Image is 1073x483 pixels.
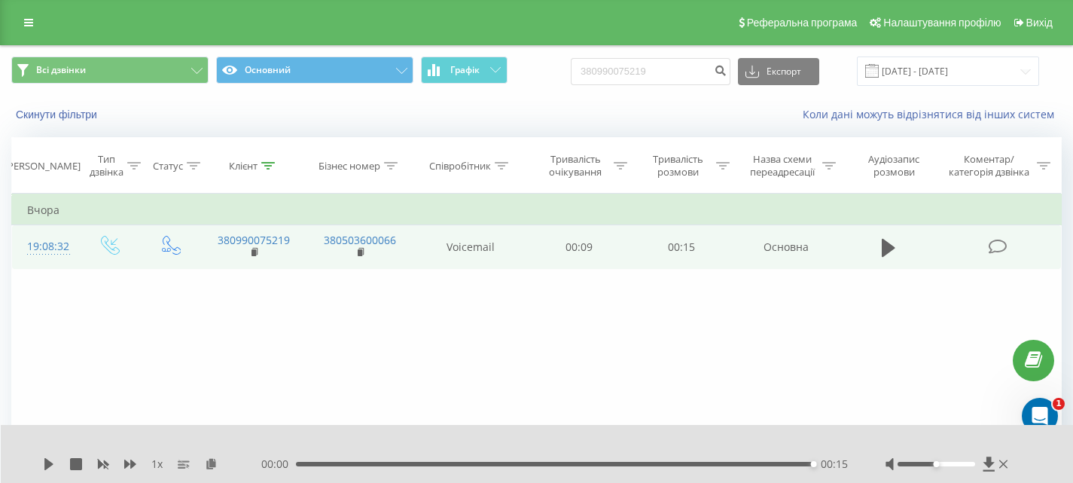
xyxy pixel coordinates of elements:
[934,461,940,467] div: Accessibility label
[450,65,480,75] span: Графік
[27,232,62,261] div: 19:08:32
[324,233,396,247] a: 380503600066
[261,457,296,472] span: 00:00
[853,153,934,179] div: Аудіозапис розмови
[11,57,209,84] button: Всі дзвінки
[541,153,609,179] div: Тривалість очікування
[945,153,1033,179] div: Коментар/категорія дзвінка
[12,195,1062,225] td: Вчора
[151,457,163,472] span: 1 x
[429,160,491,173] div: Співробітник
[747,17,858,29] span: Реферальна програма
[218,233,290,247] a: 380990075219
[747,153,819,179] div: Назва схеми переадресації
[216,57,413,84] button: Основний
[1026,17,1053,29] span: Вихід
[421,57,508,84] button: Графік
[319,160,380,173] div: Бізнес номер
[153,160,183,173] div: Статус
[630,225,733,269] td: 00:15
[36,64,86,76] span: Всі дзвінки
[821,457,848,472] span: 00:15
[1053,398,1065,410] span: 1
[571,58,730,85] input: Пошук за номером
[811,461,817,467] div: Accessibility label
[528,225,630,269] td: 00:09
[11,108,105,121] button: Скинути фільтри
[229,160,258,173] div: Клієнт
[645,153,712,179] div: Тривалість розмови
[413,225,528,269] td: Voicemail
[90,153,123,179] div: Тип дзвінка
[738,58,819,85] button: Експорт
[733,225,840,269] td: Основна
[1022,398,1058,434] iframe: Intercom live chat
[5,160,81,173] div: [PERSON_NAME]
[803,107,1062,121] a: Коли дані можуть відрізнятися вiд інших систем
[883,17,1001,29] span: Налаштування профілю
